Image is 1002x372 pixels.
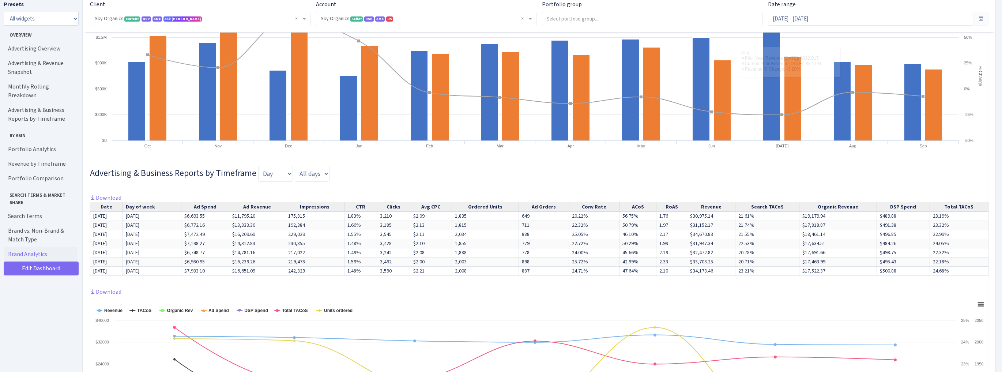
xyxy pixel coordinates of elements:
[656,202,687,212] th: RoAS
[123,230,181,239] td: [DATE]
[102,138,107,143] text: $0
[619,212,656,221] td: 56.75%
[521,15,524,22] span: Remove all items
[569,221,619,230] td: 22.32%
[356,144,362,148] text: Jan
[181,267,229,276] td: $7,933.10
[687,221,735,230] td: $31,152.17
[799,248,877,258] td: $17,691.66
[687,267,735,276] td: $34,173.46
[4,223,77,247] a: Brand vs. Non-Brand & Match Type
[229,230,285,239] td: $16,209.69
[163,16,202,22] span: Ask [PERSON_NAME]
[619,248,656,258] td: 45.66%
[377,239,410,248] td: 3,428
[229,267,285,276] td: $16,651.09
[964,61,972,65] text: 25%
[930,248,988,258] td: 22.32%
[569,248,619,258] td: 24.00%
[181,248,229,258] td: $6,748.77
[735,221,799,230] td: 21.74%
[799,258,877,267] td: $17,463.99
[95,112,107,117] text: $300K
[95,35,107,40] text: $1.2M
[285,144,292,148] text: Dec
[4,79,77,103] a: Monthly Rolling Breakdown
[123,202,181,212] th: Day of week
[364,16,374,22] span: DSP
[410,239,452,248] td: $2.10
[930,267,988,276] td: 24.68%
[656,267,687,276] td: 2.10
[4,157,77,171] a: Revenue by Timeframe
[295,15,298,22] span: Remove all items
[90,202,123,212] th: Date
[930,230,988,239] td: 22.99%
[90,221,123,230] td: [DATE]
[95,15,301,22] span: Sky Organics <span class="badge badge-success">Current</span><span class="badge badge-primary">DS...
[285,230,344,239] td: 229,029
[285,248,344,258] td: 217,022
[4,262,79,275] a: Edit Dashboard
[90,288,121,296] a: Download
[799,267,877,276] td: $17,522.37
[344,221,377,230] td: 1.66%
[452,248,519,258] td: 1,888
[344,230,377,239] td: 1.55%
[569,212,619,221] td: 20.22%
[877,239,930,248] td: $484.26
[90,194,121,202] a: Download
[975,340,983,344] text: 2000
[542,12,762,25] input: Select portfolio group...
[123,248,181,258] td: [DATE]
[167,308,193,313] tspan: Organic Rev
[95,340,109,344] text: $32000
[519,230,569,239] td: 888
[799,221,877,230] td: $17,818.87
[735,239,799,248] td: 22.53%
[4,103,77,126] a: Advertising & Business Reports by Timeframe
[4,189,76,206] span: Search Terms & Market Share
[285,267,344,276] td: 242,329
[123,267,181,276] td: [DATE]
[656,230,687,239] td: 2.17
[569,230,619,239] td: 25.05%
[735,202,799,212] th: Search TACoS
[799,202,877,212] th: Organic Revenue
[229,221,285,230] td: $13,333.30
[344,248,377,258] td: 1.49%
[964,138,973,143] text: -50%
[452,212,519,221] td: 1,835
[285,239,344,248] td: 230,855
[95,318,109,323] text: $40000
[735,258,799,267] td: 20.71%
[95,61,107,65] text: $900K
[285,221,344,230] td: 192,384
[637,144,645,148] text: May
[877,212,930,221] td: $489.88
[95,87,107,91] text: $600K
[137,308,151,313] tspan: TACoS
[426,144,433,148] text: Feb
[344,202,377,212] th: CTR
[123,212,181,221] td: [DATE]
[377,248,410,258] td: 3,242
[978,65,983,86] tspan: % Change
[619,230,656,239] td: 46.10%
[930,212,988,221] td: 23.19%
[144,144,151,148] text: Oct
[877,230,930,239] td: $496.85
[377,267,410,276] td: 3,590
[410,267,452,276] td: $2.21
[687,248,735,258] td: $32,472.82
[377,221,410,230] td: 3,185
[344,258,377,267] td: 1.59%
[90,166,329,182] h3: Widget #6
[619,239,656,248] td: 50.29%
[410,212,452,221] td: $2.09
[930,258,988,267] td: 22.18%
[410,248,452,258] td: $2.08
[344,239,377,248] td: 1.48%
[90,167,256,179] span: Advertising & Business Reports by Timeframe
[452,258,519,267] td: 2,003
